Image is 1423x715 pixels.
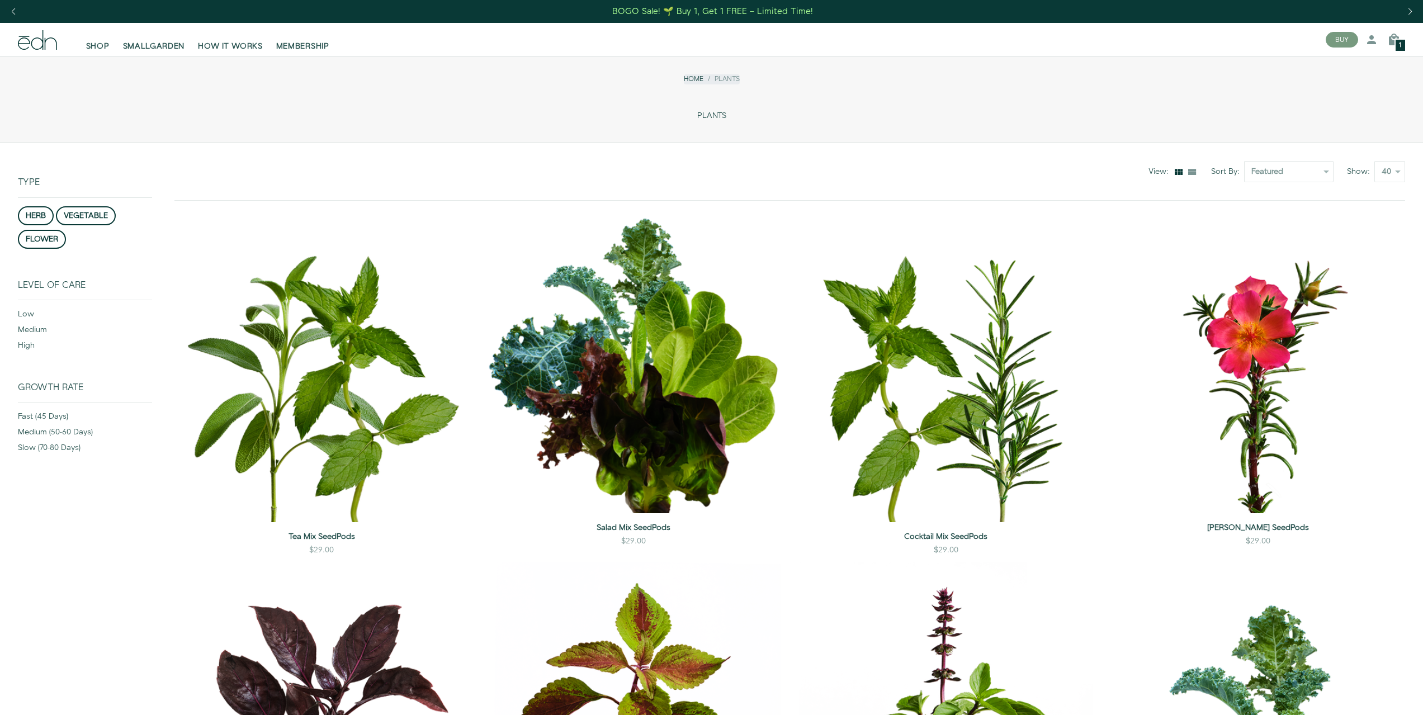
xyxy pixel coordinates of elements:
[79,27,116,52] a: SHOP
[799,219,1093,522] img: Cocktail Mix SeedPods
[1148,166,1173,177] div: View:
[703,74,740,84] li: Plants
[86,41,110,52] span: SHOP
[56,206,116,225] button: vegetable
[174,219,469,522] img: Tea Mix SeedPods
[18,324,152,340] div: medium
[486,219,781,513] img: Salad Mix SeedPods
[684,74,740,84] nav: breadcrumbs
[799,531,1093,542] a: Cocktail Mix SeedPods
[1211,166,1244,177] label: Sort By:
[191,27,269,52] a: HOW IT WORKS
[684,74,703,84] a: Home
[276,41,329,52] span: MEMBERSHIP
[621,536,646,547] div: $29.00
[116,27,192,52] a: SMALLGARDEN
[18,382,152,402] div: Growth Rate
[1326,32,1358,48] button: BUY
[18,143,152,197] div: Type
[1111,219,1405,513] img: Moss Rose SeedPods
[18,280,152,300] div: Level of Care
[18,230,66,249] button: flower
[612,6,813,17] div: BOGO Sale! 🌱 Buy 1, Get 1 FREE – Limited Time!
[1399,42,1402,49] span: 1
[123,41,185,52] span: SMALLGARDEN
[198,41,262,52] span: HOW IT WORKS
[18,442,152,458] div: slow (70-80 days)
[1246,536,1270,547] div: $29.00
[697,111,726,121] span: PLANTS
[270,27,336,52] a: MEMBERSHIP
[1111,522,1405,533] a: [PERSON_NAME] SeedPods
[611,3,814,20] a: BOGO Sale! 🌱 Buy 1, Get 1 FREE – Limited Time!
[1337,681,1412,709] iframe: Opens a widget where you can find more information
[18,427,152,442] div: medium (50-60 days)
[18,206,54,225] button: herb
[309,544,334,556] div: $29.00
[18,309,152,324] div: low
[18,411,152,427] div: fast (45 days)
[18,340,152,356] div: high
[934,544,958,556] div: $29.00
[1347,166,1374,177] label: Show:
[174,531,469,542] a: Tea Mix SeedPods
[486,522,781,533] a: Salad Mix SeedPods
